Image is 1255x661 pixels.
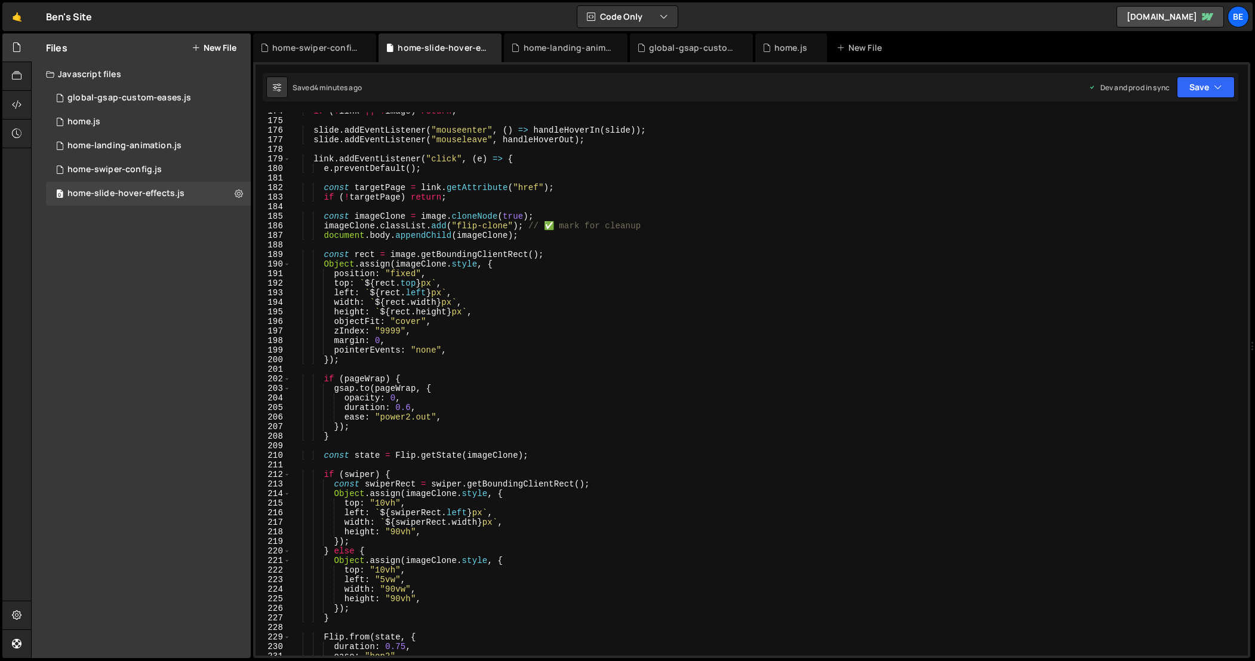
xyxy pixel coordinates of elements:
[256,642,291,651] div: 230
[46,158,251,182] div: 11910/28432.js
[46,182,251,206] div: 11910/28435.js
[256,432,291,441] div: 208
[1177,76,1235,98] button: Save
[256,212,291,221] div: 185
[256,613,291,623] div: 227
[524,42,613,54] div: home-landing-animation.js
[256,498,291,508] div: 215
[256,145,291,154] div: 178
[256,365,291,374] div: 201
[774,42,807,54] div: home.js
[256,585,291,594] div: 224
[46,10,93,24] div: Ben's Site
[398,42,487,54] div: home-slide-hover-effects.js
[256,154,291,164] div: 179
[256,451,291,460] div: 210
[256,336,291,345] div: 198
[256,317,291,326] div: 196
[32,62,251,86] div: Javascript files
[256,164,291,173] div: 180
[256,556,291,565] div: 221
[256,173,291,183] div: 181
[256,508,291,518] div: 216
[256,632,291,642] div: 229
[256,250,291,259] div: 189
[256,269,291,279] div: 191
[256,460,291,470] div: 211
[256,384,291,393] div: 203
[256,288,291,298] div: 193
[1228,6,1249,27] a: Be
[67,93,191,103] div: global-gsap-custom-eases.js
[2,2,32,31] a: 🤙
[256,594,291,604] div: 225
[649,42,739,54] div: global-gsap-custom-eases.js
[256,307,291,317] div: 195
[256,489,291,498] div: 214
[256,623,291,632] div: 228
[67,117,100,127] div: home.js
[256,527,291,537] div: 218
[256,575,291,585] div: 223
[256,479,291,489] div: 213
[256,240,291,250] div: 188
[256,374,291,384] div: 202
[256,326,291,336] div: 197
[1088,82,1170,93] div: Dev and prod in sync
[256,441,291,451] div: 209
[256,470,291,479] div: 212
[192,43,236,53] button: New File
[256,116,291,126] div: 175
[577,6,678,27] button: Code Only
[46,134,251,158] div: 11910/28512.js
[256,183,291,192] div: 182
[256,393,291,403] div: 204
[256,403,291,412] div: 205
[256,412,291,422] div: 206
[256,537,291,546] div: 219
[256,202,291,212] div: 184
[256,546,291,556] div: 220
[46,86,251,110] div: 11910/28433.js
[272,42,362,54] div: home-swiper-config.js
[256,259,291,269] div: 190
[836,42,887,54] div: New File
[256,422,291,432] div: 207
[56,190,63,200] span: 0
[314,82,362,93] div: 4 minutes ago
[256,221,291,231] div: 186
[256,345,291,355] div: 199
[256,192,291,202] div: 183
[256,298,291,307] div: 194
[67,140,182,151] div: home-landing-animation.js
[256,355,291,365] div: 200
[256,231,291,240] div: 187
[67,164,162,175] div: home-swiper-config.js
[1116,6,1224,27] a: [DOMAIN_NAME]
[256,518,291,527] div: 217
[256,135,291,145] div: 177
[256,651,291,661] div: 231
[256,604,291,613] div: 226
[256,279,291,288] div: 192
[46,110,251,134] div: 11910/28508.js
[256,565,291,575] div: 222
[67,188,184,199] div: home-slide-hover-effects.js
[293,82,362,93] div: Saved
[256,126,291,135] div: 176
[46,41,67,54] h2: Files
